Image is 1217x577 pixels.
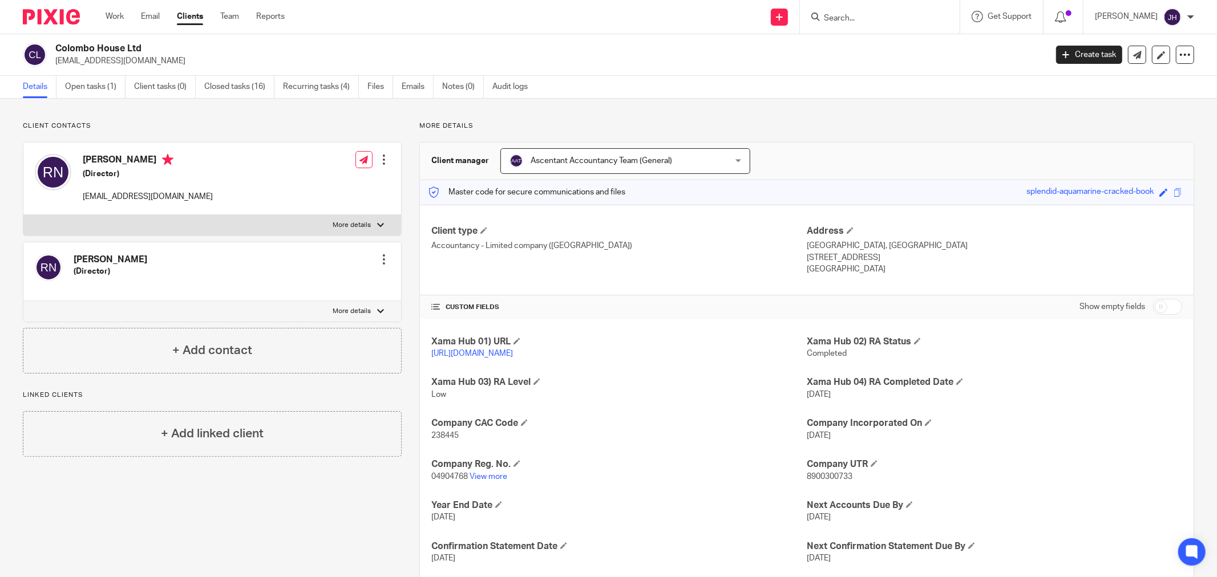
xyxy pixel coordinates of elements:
[807,554,831,562] span: [DATE]
[161,425,264,442] h4: + Add linked client
[1163,8,1182,26] img: svg%3E
[333,221,371,230] p: More details
[55,43,842,55] h2: Colombo House Ltd
[807,499,1182,511] h4: Next Accounts Due By
[1026,186,1154,199] div: splendid-aquamarine-cracked-book
[431,303,807,312] h4: CUSTOM FIELDS
[431,541,807,552] h4: Confirmation Statement Date
[823,14,925,24] input: Search
[807,458,1182,470] h4: Company UTR
[220,11,239,22] a: Team
[807,252,1182,263] p: [STREET_ADDRESS]
[65,76,126,98] a: Open tasks (1)
[807,432,831,440] span: [DATE]
[367,76,393,98] a: Files
[35,154,71,190] img: svg%3E
[162,154,173,165] i: Primary
[807,240,1182,251] p: [GEOGRAPHIC_DATA], [GEOGRAPHIC_DATA]
[807,417,1182,429] h4: Company Incorporated On
[283,76,359,98] a: Recurring tasks (4)
[492,76,536,98] a: Audit logs
[431,473,468,481] span: 04904768
[431,417,807,429] h4: Company CAC Code
[402,76,434,98] a: Emails
[1095,11,1158,22] p: [PERSON_NAME]
[256,11,285,22] a: Reports
[431,432,459,440] span: 238445
[23,76,56,98] a: Details
[1079,301,1145,312] label: Show empty fields
[431,240,807,251] p: Accountancy - Limited company ([GEOGRAPHIC_DATA])
[172,342,252,359] h4: + Add contact
[74,266,147,277] h5: (Director)
[35,254,62,281] img: svg%3E
[431,336,807,348] h4: Xama Hub 01) URL
[83,154,213,168] h4: [PERSON_NAME]
[531,157,672,165] span: Ascentant Accountancy Team (General)
[431,376,807,388] h4: Xama Hub 03) RA Level
[442,76,484,98] a: Notes (0)
[431,391,446,399] span: Low
[23,43,47,67] img: svg%3E
[141,11,160,22] a: Email
[134,76,196,98] a: Client tasks (0)
[431,513,455,521] span: [DATE]
[428,186,625,198] p: Master code for secure communications and files
[83,191,213,202] p: [EMAIL_ADDRESS][DOMAIN_NAME]
[431,350,513,357] a: [URL][DOMAIN_NAME]
[431,499,807,511] h4: Year End Date
[807,541,1182,552] h4: Next Confirmation Statement Due By
[106,11,124,22] a: Work
[333,307,371,316] p: More details
[510,154,523,168] img: svg%3E
[55,55,1039,67] p: [EMAIL_ADDRESS][DOMAIN_NAME]
[23,9,80,25] img: Pixie
[807,350,847,357] span: Completed
[807,376,1182,388] h4: Xama Hub 04) RA Completed Date
[807,513,831,521] span: [DATE]
[431,225,807,237] h4: Client type
[807,473,852,481] span: 8900300733
[431,554,455,562] span: [DATE]
[83,168,213,180] h5: (Director)
[807,263,1182,275] p: [GEOGRAPHIC_DATA]
[1056,46,1122,64] a: Create task
[419,121,1194,131] p: More details
[23,391,402,400] p: Linked clients
[988,13,1032,21] span: Get Support
[23,121,402,131] p: Client contacts
[470,473,507,481] a: View more
[807,391,831,399] span: [DATE]
[431,458,807,470] h4: Company Reg. No.
[807,225,1182,237] h4: Address
[807,336,1182,348] h4: Xama Hub 02) RA Status
[431,155,489,166] h3: Client manager
[74,254,147,266] h4: [PERSON_NAME]
[204,76,274,98] a: Closed tasks (16)
[177,11,203,22] a: Clients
